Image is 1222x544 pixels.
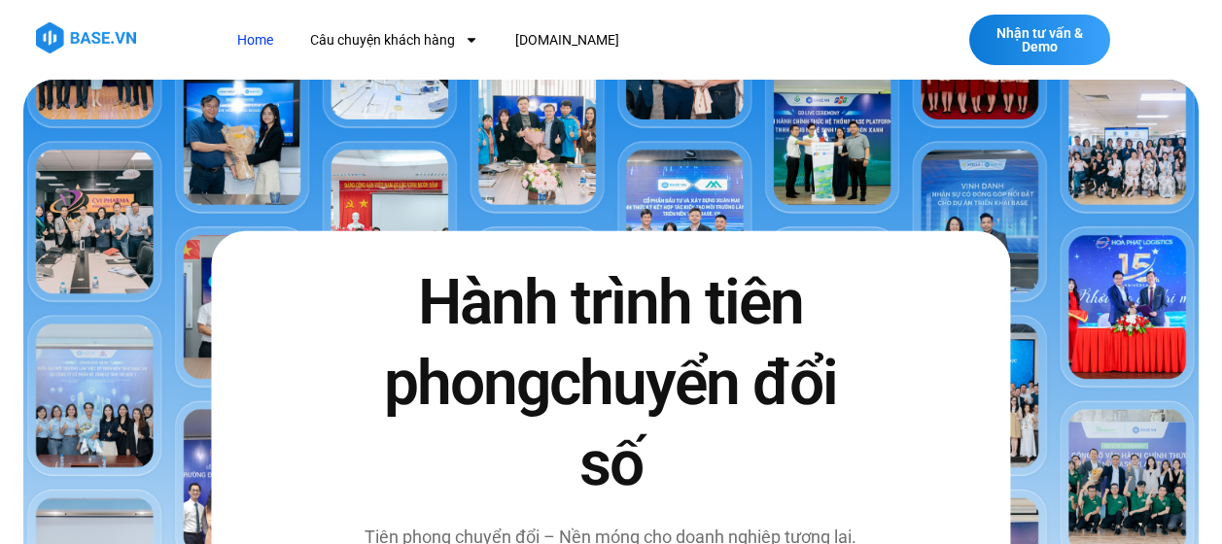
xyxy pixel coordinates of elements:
a: [DOMAIN_NAME] [501,22,634,58]
a: Câu chuyện khách hàng [296,22,493,58]
span: chuyển đổi số [549,347,837,500]
a: Home [223,22,288,58]
span: Nhận tư vấn & Demo [989,26,1091,53]
a: Nhận tư vấn & Demo [969,15,1110,65]
h2: Hành trình tiên phong [361,262,860,505]
nav: Menu [223,22,872,58]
